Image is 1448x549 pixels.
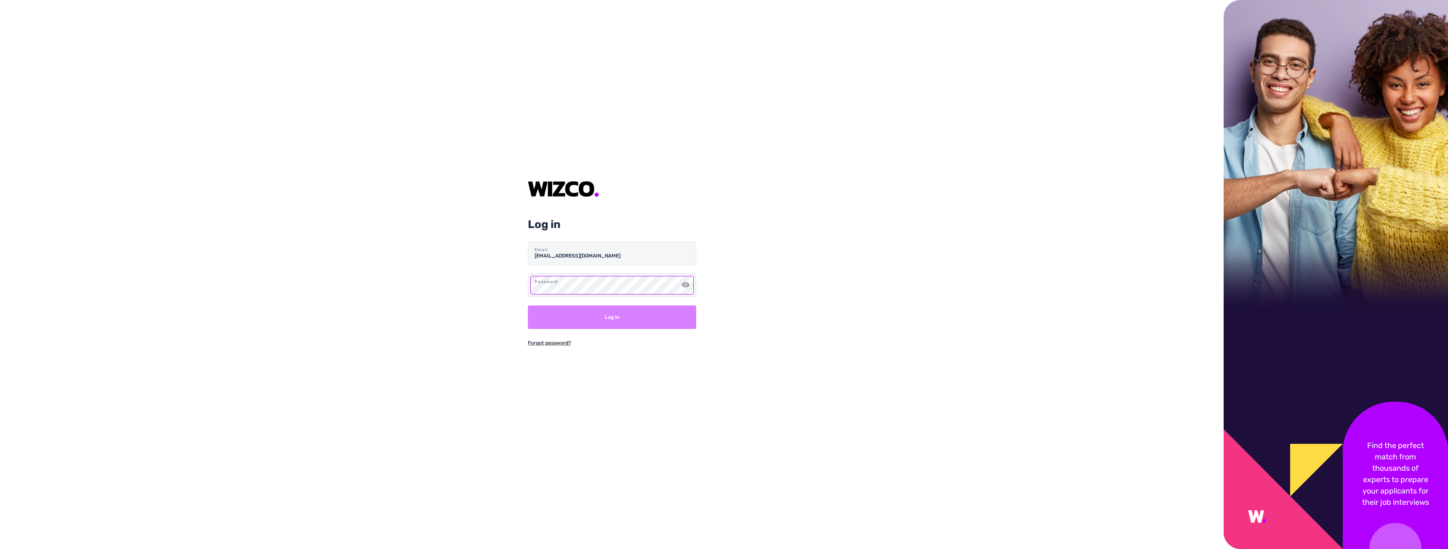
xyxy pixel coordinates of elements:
img: sidebar.f94f5664.png [1224,402,1448,549]
img: Toggle password visibility [682,281,689,289]
p: Find the perfect match from thousands of experts to prepare your applicants for their job interviews [1359,440,1432,508]
h2: Log in [528,218,696,231]
img: IauMAAAAASUVORK5CYII= [528,181,600,197]
a: Forgot password? [528,338,571,347]
button: Log in [528,305,696,329]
